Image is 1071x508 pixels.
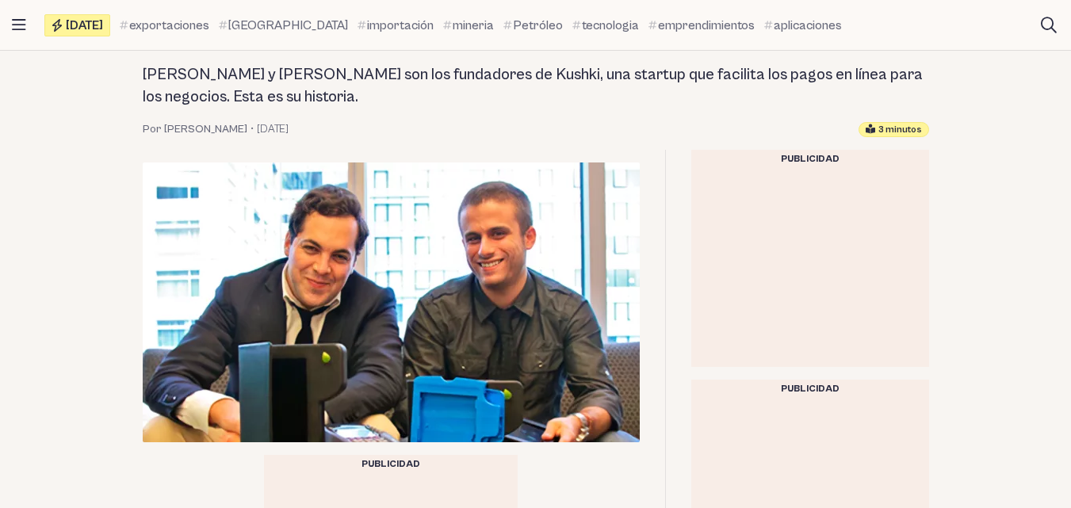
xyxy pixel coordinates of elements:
[648,16,755,35] a: emprendimientos
[582,16,639,35] span: tecnologia
[764,16,842,35] a: aplicaciones
[443,16,494,35] a: mineria
[774,16,842,35] span: aplicaciones
[129,16,209,35] span: exportaciones
[859,122,929,137] div: Tiempo estimado de lectura: 3 minutos
[367,16,434,35] span: importación
[251,121,254,137] span: •
[358,16,434,35] a: importación
[143,64,929,109] h2: [PERSON_NAME] y [PERSON_NAME] son los fundadores de Kushki, una startup que facilita los pagos en...
[691,169,929,367] iframe: Advertisement
[691,150,929,169] div: Publicidad
[66,19,103,32] span: [DATE]
[143,121,247,137] a: Por [PERSON_NAME]
[691,380,929,399] div: Publicidad
[503,16,563,35] a: Petróleo
[120,16,209,35] a: exportaciones
[264,455,518,474] div: Publicidad
[257,121,289,137] time: 24 agosto, 2023 18:13
[453,16,494,35] span: mineria
[143,162,640,442] img: kushki startup unicornio ecuador
[572,16,639,35] a: tecnologia
[219,16,348,35] a: [GEOGRAPHIC_DATA]
[513,16,563,35] span: Petróleo
[658,16,755,35] span: emprendimientos
[228,16,348,35] span: [GEOGRAPHIC_DATA]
